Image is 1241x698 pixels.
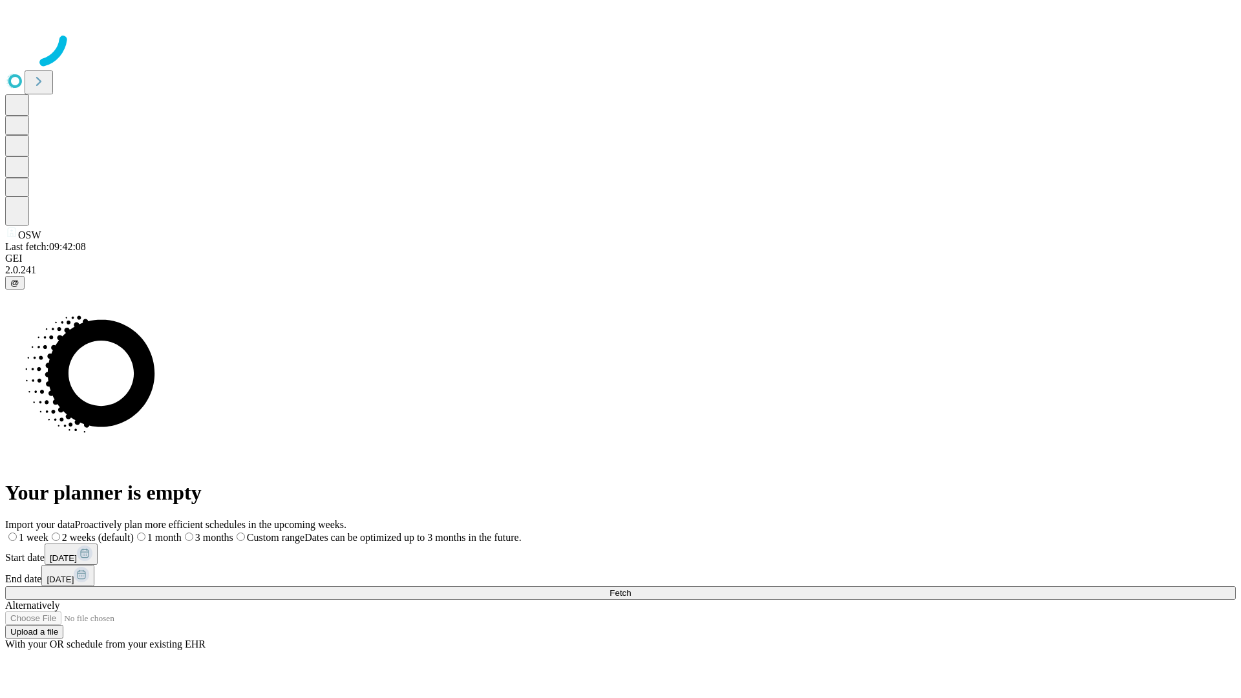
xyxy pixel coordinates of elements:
button: Upload a file [5,625,63,639]
input: 2 weeks (default) [52,533,60,541]
span: 2 weeks (default) [62,532,134,543]
span: Fetch [610,588,631,598]
span: Dates can be optimized up to 3 months in the future. [304,532,521,543]
span: Alternatively [5,600,59,611]
span: 3 months [195,532,233,543]
button: Fetch [5,586,1236,600]
span: @ [10,278,19,288]
div: GEI [5,253,1236,264]
button: [DATE] [45,544,98,565]
h1: Your planner is empty [5,481,1236,505]
span: 1 month [147,532,182,543]
span: [DATE] [50,553,77,563]
input: 1 week [8,533,17,541]
div: 2.0.241 [5,264,1236,276]
input: 3 months [185,533,193,541]
span: Last fetch: 09:42:08 [5,241,86,252]
div: Start date [5,544,1236,565]
button: @ [5,276,25,290]
input: 1 month [137,533,145,541]
div: End date [5,565,1236,586]
span: OSW [18,229,41,240]
span: Proactively plan more efficient schedules in the upcoming weeks. [75,519,346,530]
span: 1 week [19,532,48,543]
span: Import your data [5,519,75,530]
span: With your OR schedule from your existing EHR [5,639,206,650]
span: Custom range [247,532,304,543]
span: [DATE] [47,575,74,584]
button: [DATE] [41,565,94,586]
input: Custom rangeDates can be optimized up to 3 months in the future. [237,533,245,541]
